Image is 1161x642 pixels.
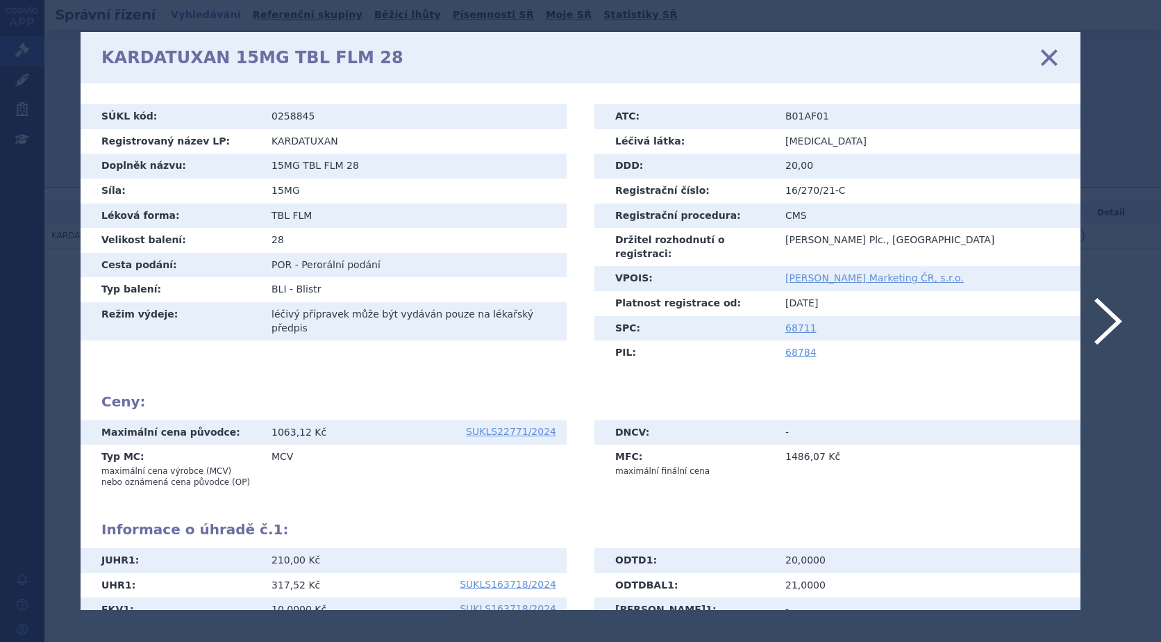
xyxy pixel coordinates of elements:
span: - [295,259,299,270]
th: Léčivá látka: [594,129,775,154]
th: ODTDBAL : [594,573,775,598]
th: MFC: [594,445,775,482]
span: BLI [272,283,287,295]
span: 1 [274,521,283,538]
p: maximální finální cena [615,466,765,477]
td: 21,0000 [775,573,1080,598]
th: Platnost registrace od: [594,291,775,316]
p: maximální cena výrobce (MCV) nebo oznámená cena původce (OP) [101,466,251,488]
a: zavřít [1039,47,1060,68]
th: Typ balení: [81,277,261,302]
h2: Ceny: [101,393,1060,410]
th: Držitel rozhodnutí o registraci: [594,228,775,266]
th: Cesta podání: [81,253,261,278]
a: SUKLS163718/2024 [460,604,556,614]
th: Registrační procedura: [594,204,775,229]
td: - [775,598,1080,623]
span: 1 [125,579,132,591]
th: Typ MC: [81,445,261,493]
span: - [290,283,293,295]
span: 1 [128,554,135,566]
span: 1063,12 Kč [272,427,326,438]
th: Registrační číslo: [594,179,775,204]
td: MCV [261,445,567,493]
td: 15MG TBL FLM 28 [261,154,567,179]
span: 1 [123,604,130,615]
td: CMS [775,204,1080,229]
td: [MEDICAL_DATA] [775,129,1080,154]
th: ATC: [594,104,775,129]
span: POR [272,259,292,270]
td: 0258845 [261,104,567,129]
th: EKV : [81,598,261,623]
span: 1 [705,604,712,615]
th: DNCV: [594,420,775,445]
th: SÚKL kód: [81,104,261,129]
th: Registrovaný název LP: [81,129,261,154]
td: 15MG [261,179,567,204]
h2: Informace o úhradě č. : [101,521,1060,538]
td: 210,00 Kč [261,548,567,573]
th: JUHR : [81,548,261,573]
span: 1 [646,554,653,566]
td: 16/270/21-C [775,179,1080,204]
span: 1 [667,579,674,591]
a: SUKLS163718/2024 [460,579,556,589]
td: KARDATUXAN [261,129,567,154]
th: SPC: [594,316,775,341]
td: [PERSON_NAME] Plc., [GEOGRAPHIC_DATA] [775,228,1080,266]
th: Síla: [81,179,261,204]
td: 20,0000 [775,548,1080,573]
th: [PERSON_NAME] : [594,598,775,623]
td: 28 [261,228,567,253]
td: [DATE] [775,291,1080,316]
th: UHR : [81,573,261,598]
span: 10,0000 Kč [272,604,326,615]
a: 68784 [785,347,817,358]
span: Perorální podání [301,259,381,270]
th: VPOIS: [594,266,775,291]
th: Maximální cena původce: [81,420,261,445]
td: - [775,420,1080,445]
th: Léková forma: [81,204,261,229]
td: 1486,07 Kč [775,445,1080,482]
th: Režim výdeje: [81,302,261,340]
a: [PERSON_NAME] Marketing ČR, s.r.o. [785,272,964,283]
td: léčivý přípravek může být vydáván pouze na lékařský předpis [261,302,567,340]
th: PIL: [594,340,775,365]
th: DDD: [594,154,775,179]
th: ODTD : [594,548,775,573]
span: 317,52 Kč [272,579,320,591]
th: Velikost balení: [81,228,261,253]
td: TBL FLM [261,204,567,229]
td: B01AF01 [775,104,1080,129]
th: Doplněk názvu: [81,154,261,179]
a: SUKLS22771/2024 [466,427,556,436]
span: Blistr [296,283,321,295]
a: 68711 [785,322,817,334]
td: 20,00 [775,154,1080,179]
h1: KARDATUXAN 15MG TBL FLM 28 [101,48,403,68]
